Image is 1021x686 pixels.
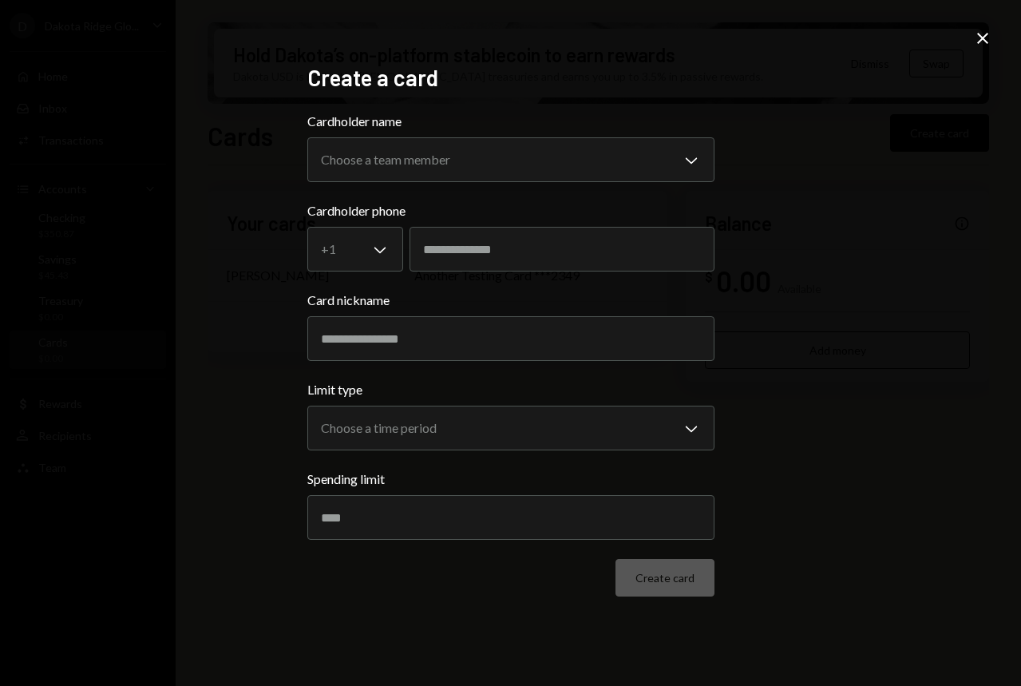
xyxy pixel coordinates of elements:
[307,62,714,93] h2: Create a card
[307,380,714,399] label: Limit type
[307,406,714,450] button: Limit type
[307,291,714,310] label: Card nickname
[307,201,714,220] label: Cardholder phone
[307,112,714,131] label: Cardholder name
[307,137,714,182] button: Cardholder name
[307,470,714,489] label: Spending limit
